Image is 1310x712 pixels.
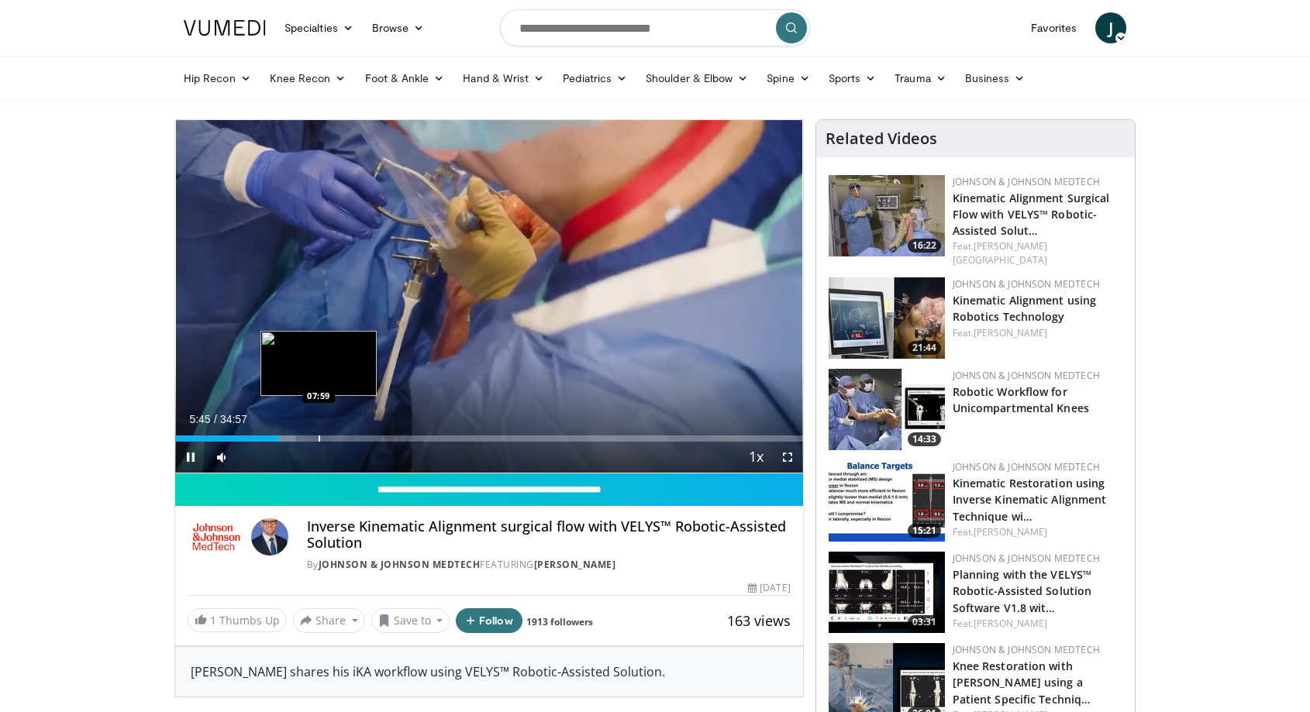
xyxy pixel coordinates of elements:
[829,369,945,450] img: c6830cff-7f4a-4323-a779-485c40836a20.150x105_q85_crop-smart_upscale.jpg
[953,659,1091,706] a: Knee Restoration with [PERSON_NAME] using a Patient Specific Techniq…
[251,518,288,555] img: Avatar
[953,617,1122,631] div: Feat.
[953,384,1089,415] a: Robotic Workflow for Unicompartmental Knees
[260,331,377,396] img: image.jpeg
[188,608,287,632] a: 1 Thumbs Up
[953,460,1100,473] a: Johnson & Johnson MedTech
[829,277,945,359] img: 85482610-0380-4aae-aa4a-4a9be0c1a4f1.150x105_q85_crop-smart_upscale.jpg
[275,12,363,43] a: Specialties
[175,442,206,473] button: Pause
[526,615,593,628] a: 1913 followers
[956,63,1035,94] a: Business
[307,558,791,572] div: By FEATURING
[974,326,1047,339] a: [PERSON_NAME]
[189,413,210,425] span: 5:45
[453,63,553,94] a: Hand & Wrist
[953,476,1107,523] a: Kinematic Restoration using Inverse Kinematic Alignment Technique wi…
[829,460,945,542] img: c3704768-32c2-46ef-8634-98aedd80a818.150x105_q85_crop-smart_upscale.jpg
[908,239,941,253] span: 16:22
[829,552,945,633] img: 03645a01-2c96-4821-a897-65d5b8c84622.150x105_q85_crop-smart_upscale.jpg
[953,293,1097,324] a: Kinematic Alignment using Robotics Technology
[456,608,522,633] button: Follow
[636,63,757,94] a: Shoulder & Elbow
[757,63,819,94] a: Spine
[953,525,1122,539] div: Feat.
[953,552,1100,565] a: Johnson & Johnson MedTech
[974,525,1047,538] a: [PERSON_NAME]
[953,643,1100,656] a: Johnson & Johnson MedTech
[829,175,945,256] a: 16:22
[953,191,1110,238] a: Kinematic Alignment Surgical Flow with VELYS™ Robotic-Assisted Solut…
[319,558,481,571] a: Johnson & Johnson MedTech
[553,63,636,94] a: Pediatrics
[953,239,1048,267] a: [PERSON_NAME][GEOGRAPHIC_DATA]
[953,239,1122,267] div: Feat.
[953,175,1100,188] a: Johnson & Johnson MedTech
[826,129,937,148] h4: Related Videos
[175,120,803,473] video-js: Video Player
[741,442,772,473] button: Playback Rate
[260,63,356,94] a: Knee Recon
[363,12,434,43] a: Browse
[175,435,803,442] div: Progress Bar
[293,608,365,633] button: Share
[188,518,245,555] img: Johnson & Johnson MedTech
[727,611,791,630] span: 163 views
[1095,12,1126,43] a: J
[953,567,1092,614] a: Planning with the VELYS™ Robotic-Assisted Solution Software V1.8 wit…
[829,460,945,542] a: 15:21
[908,432,941,446] span: 14:33
[184,20,266,36] img: VuMedi Logo
[829,175,945,256] img: 22b3d5e8-ada8-4647-84b0-4312b2f66353.150x105_q85_crop-smart_upscale.jpg
[829,552,945,633] a: 03:31
[908,524,941,538] span: 15:21
[748,581,790,595] div: [DATE]
[829,369,945,450] a: 14:33
[974,617,1047,630] a: [PERSON_NAME]
[534,558,616,571] a: [PERSON_NAME]
[210,613,216,628] span: 1
[371,608,450,633] button: Save to
[885,63,956,94] a: Trauma
[819,63,886,94] a: Sports
[1022,12,1086,43] a: Favorites
[772,442,803,473] button: Fullscreen
[214,413,217,425] span: /
[953,326,1122,340] div: Feat.
[175,647,803,697] div: [PERSON_NAME] shares his iKA workflow using VELYS™ Robotic-Assisted Solution.
[953,277,1100,291] a: Johnson & Johnson MedTech
[174,63,260,94] a: Hip Recon
[356,63,454,94] a: Foot & Ankle
[829,277,945,359] a: 21:44
[908,341,941,355] span: 21:44
[908,615,941,629] span: 03:31
[500,9,810,46] input: Search topics, interventions
[307,518,791,552] h4: Inverse Kinematic Alignment surgical flow with VELYS™ Robotic-Assisted Solution
[953,369,1100,382] a: Johnson & Johnson MedTech
[206,442,237,473] button: Mute
[220,413,247,425] span: 34:57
